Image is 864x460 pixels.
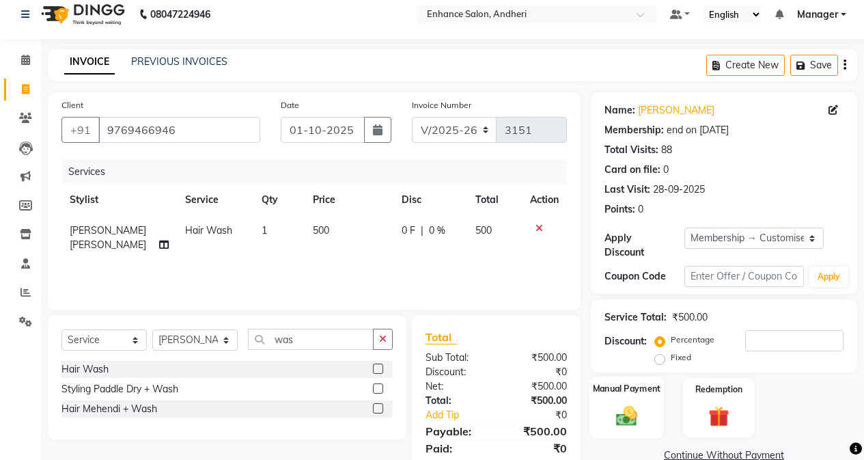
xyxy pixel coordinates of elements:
div: 0 [638,202,643,217]
div: Paid: [415,440,497,457]
div: Net: [415,379,497,394]
label: Fixed [671,351,691,364]
div: ₹0 [510,408,577,422]
div: 28-09-2025 [653,182,705,197]
label: Manual Payment [593,382,661,395]
div: Total Visits: [604,143,658,157]
label: Percentage [671,334,714,346]
th: Action [522,185,567,215]
a: PREVIOUS INVOICES [131,55,227,68]
div: 88 [661,143,672,157]
div: ₹0 [496,440,577,457]
a: [PERSON_NAME] [638,103,714,118]
th: Qty [253,185,305,215]
div: Payable: [415,423,497,439]
a: Add Tip [415,408,510,422]
div: Sub Total: [415,351,497,365]
div: ₹500.00 [496,379,577,394]
div: Discount: [415,365,497,379]
span: Manager [797,8,838,22]
span: [PERSON_NAME] [PERSON_NAME] [70,224,146,251]
button: +91 [61,117,100,143]
label: Invoice Number [412,99,471,111]
div: Hair Mehendi + Wash [61,402,157,416]
span: Total [426,330,457,344]
img: _gift.svg [702,404,736,429]
span: 0 % [429,224,445,238]
div: ₹500.00 [496,351,577,365]
th: Total [467,185,522,215]
div: Apply Discount [604,231,684,260]
div: Discount: [604,334,647,349]
button: Create New [706,55,785,76]
div: 0 [663,163,669,177]
div: Card on file: [604,163,660,177]
span: 0 F [402,224,415,238]
label: Client [61,99,83,111]
input: Search or Scan [248,329,374,350]
div: ₹0 [496,365,577,379]
label: Redemption [695,383,742,396]
div: Hair Wash [61,362,109,377]
div: end on [DATE] [667,123,729,137]
a: INVOICE [64,50,115,75]
span: 1 [262,224,267,236]
div: Points: [604,202,635,217]
div: ₹500.00 [672,310,708,325]
th: Price [305,185,393,215]
span: | [421,224,423,238]
span: 500 [313,224,329,236]
span: 500 [475,224,492,236]
div: Services [63,159,577,185]
div: Total: [415,394,497,408]
img: _cash.svg [609,403,644,428]
th: Disc [393,185,467,215]
button: Apply [809,267,848,287]
label: Date [281,99,299,111]
input: Enter Offer / Coupon Code [684,266,804,287]
div: Coupon Code [604,269,684,284]
div: Last Visit: [604,182,650,197]
div: Name: [604,103,635,118]
div: ₹500.00 [496,423,577,439]
th: Stylist [61,185,177,215]
div: Service Total: [604,310,667,325]
div: Styling Paddle Dry + Wash [61,382,178,396]
th: Service [177,185,253,215]
input: Search by Name/Mobile/Email/Code [98,117,260,143]
div: ₹500.00 [496,394,577,408]
span: Hair Wash [185,224,232,236]
button: Save [790,55,838,76]
div: Membership: [604,123,664,137]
